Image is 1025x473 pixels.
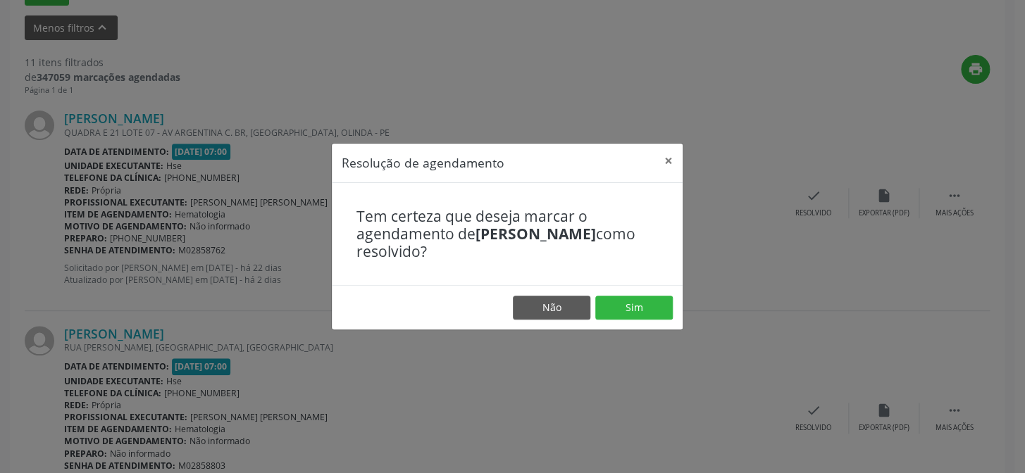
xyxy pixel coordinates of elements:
[654,144,683,178] button: Close
[595,296,673,320] button: Sim
[476,224,596,244] b: [PERSON_NAME]
[356,208,658,261] h4: Tem certeza que deseja marcar o agendamento de como resolvido?
[342,153,504,172] h5: Resolução de agendamento
[513,296,590,320] button: Não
